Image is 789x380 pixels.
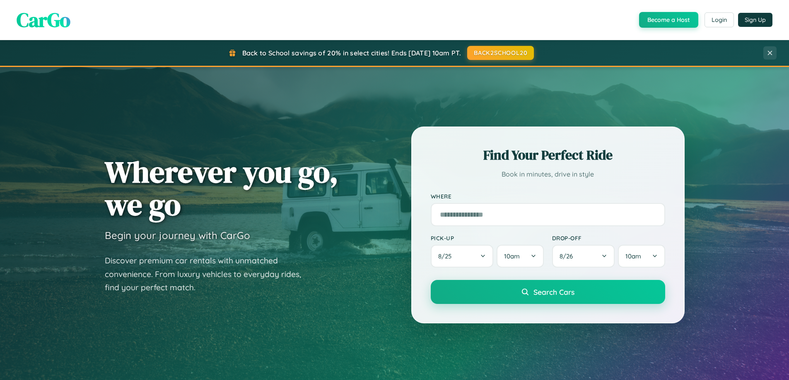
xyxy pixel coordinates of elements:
span: Back to School savings of 20% in select cities! Ends [DATE] 10am PT. [242,49,461,57]
button: 10am [618,245,665,268]
label: Pick-up [431,234,544,241]
span: CarGo [17,6,70,33]
button: 10am [497,245,543,268]
button: Sign Up [738,13,772,27]
span: 8 / 25 [438,252,456,260]
button: 8/25 [431,245,494,268]
p: Book in minutes, drive in style [431,168,665,180]
button: BACK2SCHOOL20 [467,46,534,60]
span: 8 / 26 [560,252,577,260]
p: Discover premium car rentals with unmatched convenience. From luxury vehicles to everyday rides, ... [105,254,312,294]
h1: Wherever you go, we go [105,155,338,221]
h2: Find Your Perfect Ride [431,146,665,164]
span: 10am [504,252,520,260]
button: Become a Host [639,12,698,28]
h3: Begin your journey with CarGo [105,229,250,241]
label: Drop-off [552,234,665,241]
button: 8/26 [552,245,615,268]
span: 10am [625,252,641,260]
span: Search Cars [533,287,574,296]
button: Search Cars [431,280,665,304]
button: Login [705,12,734,27]
label: Where [431,193,665,200]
